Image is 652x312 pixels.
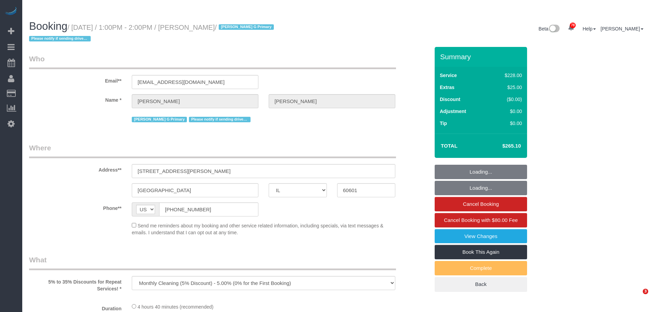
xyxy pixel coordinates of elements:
a: [PERSON_NAME] [601,26,643,32]
span: [PERSON_NAME] G Primary [132,117,187,122]
iframe: Intercom live chat [629,289,645,305]
label: Tip [440,120,447,127]
div: $228.00 [490,72,522,79]
div: $0.00 [490,108,522,115]
label: Discount [440,96,460,103]
a: Cancel Booking with $80.00 Fee [435,213,527,227]
span: [PERSON_NAME] G Primary [219,24,274,30]
div: ($0.00) [490,96,522,103]
a: Beta [539,26,560,32]
legend: Who [29,54,396,69]
input: First Name** [132,94,258,108]
a: Cancel Booking [435,197,527,211]
span: Send me reminders about my booking and other service related information, including specials, via... [132,223,383,235]
legend: What [29,255,396,270]
label: Service [440,72,457,79]
a: Help [583,26,596,32]
label: 5% to 35% Discounts for Repeat Services! * [24,276,127,292]
img: New interface [548,25,560,34]
span: 3 [643,289,648,294]
label: Duration [24,303,127,312]
h3: Summary [440,53,524,61]
label: Adjustment [440,108,466,115]
strong: Total [441,143,458,149]
input: Zip Code** [337,183,395,197]
span: Please notify if sending driver so we can use their spot or they provide pass [189,117,251,122]
div: $25.00 [490,84,522,91]
span: Cancel Booking with $80.00 Fee [444,217,518,223]
input: Last Name* [269,94,395,108]
span: Booking [29,20,67,32]
legend: Where [29,143,396,158]
img: Automaid Logo [4,7,18,16]
small: / [DATE] / 1:00PM - 2:00PM / [PERSON_NAME] [29,24,276,43]
a: View Changes [435,229,527,244]
a: 78 [564,21,578,36]
a: Book This Again [435,245,527,259]
span: Please notify if sending driver so we can use their spot or they provide pass [29,36,91,41]
span: 78 [570,23,576,28]
label: Extras [440,84,455,91]
span: 4 hours 40 minutes (recommended) [138,304,214,310]
label: Name * [24,94,127,103]
h4: $265.10 [482,143,521,149]
a: Back [435,277,527,291]
div: $0.00 [490,120,522,127]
